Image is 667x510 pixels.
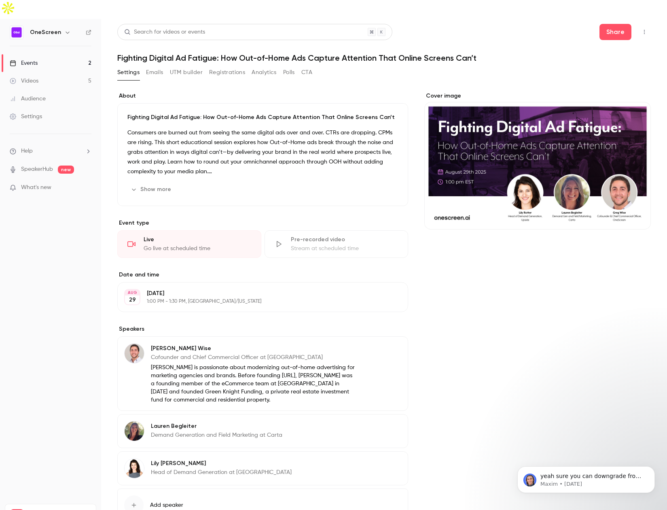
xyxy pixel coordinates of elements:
[151,431,282,439] p: Demand Generation and Field Marketing at Carta
[209,66,245,79] button: Registrations
[291,236,398,244] div: Pre-recorded video
[127,183,176,196] button: Show more
[125,421,144,441] img: Lauren Begleiter
[117,414,408,448] div: Lauren BegleiterLauren BegleiterDemand Generation and Field Marketing at Carta
[10,95,46,103] div: Audience
[117,92,408,100] label: About
[151,422,282,430] p: Lauren Begleiter
[117,53,651,63] h1: Fighting Digital Ad Fatigue: How Out-of-Home Ads Capture Attention That Online Screens Can’t
[151,344,356,353] p: [PERSON_NAME] Wise
[30,28,61,36] h6: OneScreen
[124,28,205,36] div: Search for videos or events
[291,244,398,253] div: Stream at scheduled time
[10,147,91,155] li: help-dropdown-opener
[127,113,398,121] p: Fighting Digital Ad Fatigue: How Out-of-Home Ads Capture Attention That Online Screens Can’t
[117,451,408,485] div: Lily RotterLily [PERSON_NAME]Head of Demand Generation at [GEOGRAPHIC_DATA]
[151,459,292,467] p: Lily [PERSON_NAME]
[10,59,38,67] div: Events
[150,501,183,509] span: Add speaker
[265,230,409,258] div: Pre-recorded videoStream at scheduled time
[10,113,42,121] div: Settings
[21,147,33,155] span: Help
[129,296,136,304] p: 29
[147,298,365,305] p: 1:00 PM - 1:30 PM, [GEOGRAPHIC_DATA]/[US_STATE]
[117,66,140,79] button: Settings
[170,66,203,79] button: UTM builder
[505,449,667,506] iframe: Intercom notifications message
[82,184,91,191] iframe: Noticeable Trigger
[58,166,74,174] span: new
[301,66,312,79] button: CTA
[424,92,651,229] section: Cover image
[144,236,251,244] div: Live
[252,66,277,79] button: Analytics
[10,26,23,39] img: OneScreen
[283,66,295,79] button: Polls
[151,353,356,361] p: Cofounder and Chief Commercial Officer at [GEOGRAPHIC_DATA]
[127,128,398,176] p: Consumers are burned out from seeing the same digital ads over and over. CTRs are dropping. CPMs ...
[424,92,651,100] label: Cover image
[144,244,251,253] div: Go live at scheduled time
[151,363,356,404] p: [PERSON_NAME] is passionate about modernizing out-of-home advertising for marketing agencies and ...
[117,271,408,279] label: Date and time
[10,77,38,85] div: Videos
[21,165,53,174] a: SpeakerHub
[151,468,292,476] p: Head of Demand Generation at [GEOGRAPHIC_DATA]
[125,459,144,478] img: Lily Rotter
[147,289,365,297] p: [DATE]
[117,336,408,411] div: Greg Wise[PERSON_NAME] WiseCofounder and Chief Commercial Officer at [GEOGRAPHIC_DATA][PERSON_NAM...
[125,290,140,295] div: AUG
[21,183,51,192] span: What's new
[117,325,408,333] label: Speakers
[146,66,163,79] button: Emails
[117,230,261,258] div: LiveGo live at scheduled time
[599,24,631,40] button: Share
[117,219,408,227] p: Event type
[125,344,144,363] img: Greg Wise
